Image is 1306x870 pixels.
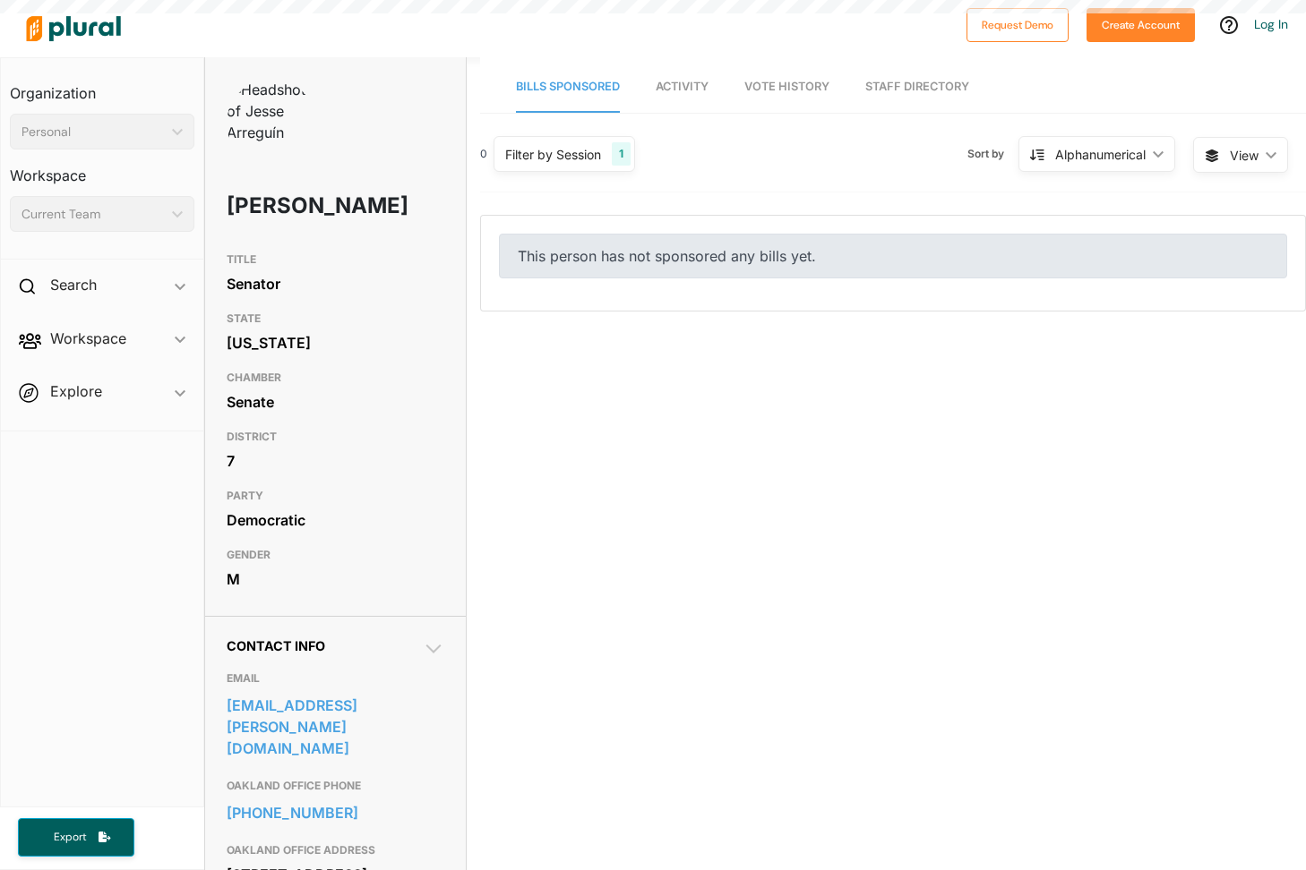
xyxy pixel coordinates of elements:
h3: GENDER [227,544,443,566]
div: 1 [612,142,631,166]
h3: OAKLAND OFFICE ADDRESS [227,840,443,861]
div: Democratic [227,507,443,533]
a: Create Account [1087,14,1195,33]
a: Staff Directory [865,62,969,113]
div: 7 [227,448,443,474]
div: M [227,566,443,593]
h3: DISTRICT [227,426,443,448]
h1: [PERSON_NAME] [227,179,357,233]
div: Alphanumerical [1055,145,1146,164]
div: Filter by Session [505,145,601,164]
a: Log In [1254,16,1288,32]
div: Current Team [21,205,165,224]
img: Headshot of Jesse Arreguín [227,79,316,143]
span: Contact Info [227,638,325,653]
span: Sort by [967,146,1018,162]
h3: PARTY [227,485,443,507]
h3: CHAMBER [227,367,443,388]
div: 0 [480,146,487,162]
span: View [1230,146,1259,165]
h3: TITLE [227,249,443,270]
span: Export [41,830,99,845]
button: Export [18,818,134,857]
span: Vote History [744,80,829,93]
span: Bills Sponsored [516,80,620,93]
div: Senate [227,388,443,415]
h3: Organization [10,67,194,107]
a: [PHONE_NUMBER] [227,799,443,826]
div: This person has not sponsored any bills yet. [499,234,1287,278]
h2: Search [50,275,97,294]
a: Request Demo [967,14,1069,33]
a: [EMAIL_ADDRESS][PERSON_NAME][DOMAIN_NAME] [227,692,443,762]
button: Request Demo [967,8,1069,42]
a: Activity [656,62,709,113]
button: Create Account [1087,8,1195,42]
span: Activity [656,80,709,93]
a: Vote History [744,62,829,113]
h3: EMAIL [227,668,443,689]
div: [US_STATE] [227,329,443,356]
h3: Workspace [10,149,194,189]
div: Personal [21,123,165,141]
h3: OAKLAND OFFICE PHONE [227,775,443,797]
div: Senator [227,270,443,297]
a: Bills Sponsored [516,62,620,113]
h3: STATE [227,308,443,329]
